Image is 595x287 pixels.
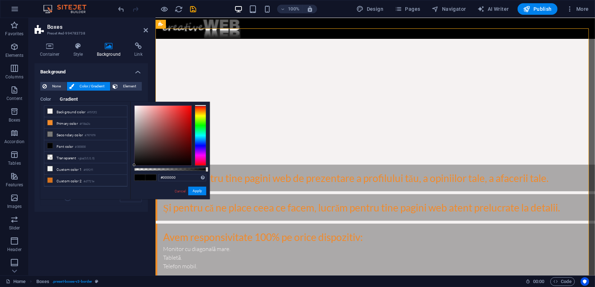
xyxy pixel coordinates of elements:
h4: Background [91,42,129,58]
p: Favorites [5,31,23,37]
button: Color / Gradient [67,82,110,91]
button: Design [354,3,387,15]
h6: Session time [526,277,545,286]
p: Images [7,204,22,209]
li: Primary color [44,117,127,129]
span: Gradient [60,95,78,105]
button: Navigator [429,3,469,15]
span: None [49,82,64,91]
h2: Boxes [47,24,148,30]
li: Transparent [44,152,127,163]
small: #f0f2f1 [84,168,93,173]
button: Publish [518,3,558,15]
span: Click to select. Double-click to edit [36,277,49,286]
i: Reload page [175,5,183,13]
li: Font color [44,140,127,152]
span: Navigator [432,5,466,13]
nav: breadcrumb [36,277,99,286]
span: . preset-boxes-v3-border [52,277,92,286]
li: Secondary color [44,129,127,140]
p: Boxes [9,117,21,123]
label: Duration [41,195,68,199]
button: Click here to leave preview mode and continue editing [160,5,169,13]
p: Features [6,182,23,188]
span: 00 00 [533,277,544,286]
button: Apply [188,187,206,195]
small: #797979 [85,133,95,138]
button: Pages [392,3,423,15]
i: Save (Ctrl+S) [189,5,198,13]
button: None [40,82,67,91]
button: undo [117,5,126,13]
p: Content [6,96,22,101]
i: On resize automatically adjust zoom level to fit chosen device. [307,6,313,12]
span: Pages [395,5,420,13]
h4: Link [129,42,148,58]
span: Element [120,82,140,91]
span: Code [554,277,572,286]
small: #f18a2b [80,122,90,127]
button: 100% [277,5,303,13]
button: Element [111,82,142,91]
button: reload [175,5,183,13]
span: : [538,279,539,284]
li: Background color [44,106,127,117]
p: Header [7,247,22,252]
a: Cancel [174,188,186,194]
li: Custom color 1 [44,163,127,175]
img: Editor Logo [41,5,95,13]
h4: Container [35,42,68,58]
span: AI Writer [478,5,509,13]
small: rgba(0,0,0,.0) [78,156,95,161]
small: #f5f2f2 [87,110,97,115]
i: Undo: Change background color (Ctrl+Z) [117,5,126,13]
h4: Background [35,63,148,76]
p: Accordion [4,139,24,145]
span: #000000 [135,174,145,181]
span: More [566,5,589,13]
button: Usercentrics [581,277,589,286]
small: #d7721e [84,179,94,184]
h4: Style [68,42,91,58]
a: Click to cancel selection. Double-click to open Pages [6,277,26,286]
p: Columns [5,74,23,80]
span: Color / Gradient [76,82,108,91]
p: Tables [8,160,21,166]
i: This element is a customizable preset [95,279,98,283]
div: Design (Ctrl+Alt+Y) [354,3,387,15]
li: Custom color 2 [44,175,127,186]
button: More [563,3,592,15]
span: #000000 [145,174,156,181]
button: AI Writer [475,3,512,15]
h6: 100% [288,5,299,13]
p: Slider [9,225,20,231]
span: Design [357,5,384,13]
button: Code [550,277,575,286]
small: #000000 [75,145,86,150]
h3: Preset #ed-994783738 [47,30,134,37]
button: save [189,5,198,13]
span: Publish [523,5,552,13]
span: Color [40,95,51,105]
p: Elements [5,53,24,58]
